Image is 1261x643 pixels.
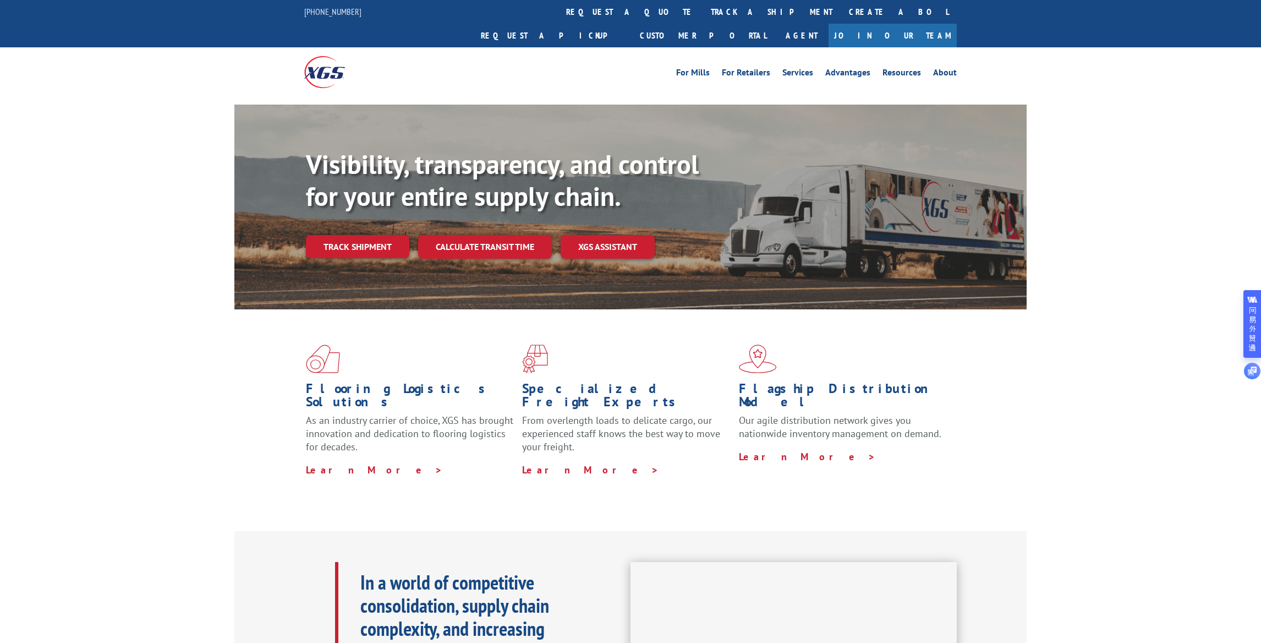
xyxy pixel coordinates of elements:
[522,464,659,476] a: Learn More >
[306,464,443,476] a: Learn More >
[522,382,730,414] h1: Specialized Freight Experts
[882,68,921,80] a: Resources
[676,68,710,80] a: For Mills
[829,24,957,47] a: Join Our Team
[306,414,513,453] span: As an industry carrier of choice, XGS has brought innovation and dedication to flooring logistics...
[561,235,655,259] a: XGS ASSISTANT
[722,68,770,80] a: For Retailers
[739,382,947,414] h1: Flagship Distribution Model
[739,414,941,440] span: Our agile distribution network gives you nationwide inventory management on demand.
[522,345,548,373] img: xgs-icon-focused-on-flooring-red
[306,345,340,373] img: xgs-icon-total-supply-chain-intelligence-red
[775,24,829,47] a: Agent
[473,24,632,47] a: Request a pickup
[306,235,409,258] a: Track shipment
[782,68,813,80] a: Services
[825,68,870,80] a: Advantages
[418,235,552,259] a: Calculate transit time
[632,24,775,47] a: Customer Portal
[306,147,699,213] b: Visibility, transparency, and control for your entire supply chain.
[522,414,730,463] p: From overlength loads to delicate cargo, our experienced staff knows the best way to move your fr...
[739,450,876,463] a: Learn More >
[933,68,957,80] a: About
[304,6,361,17] a: [PHONE_NUMBER]
[306,382,514,414] h1: Flooring Logistics Solutions
[739,345,777,373] img: xgs-icon-flagship-distribution-model-red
